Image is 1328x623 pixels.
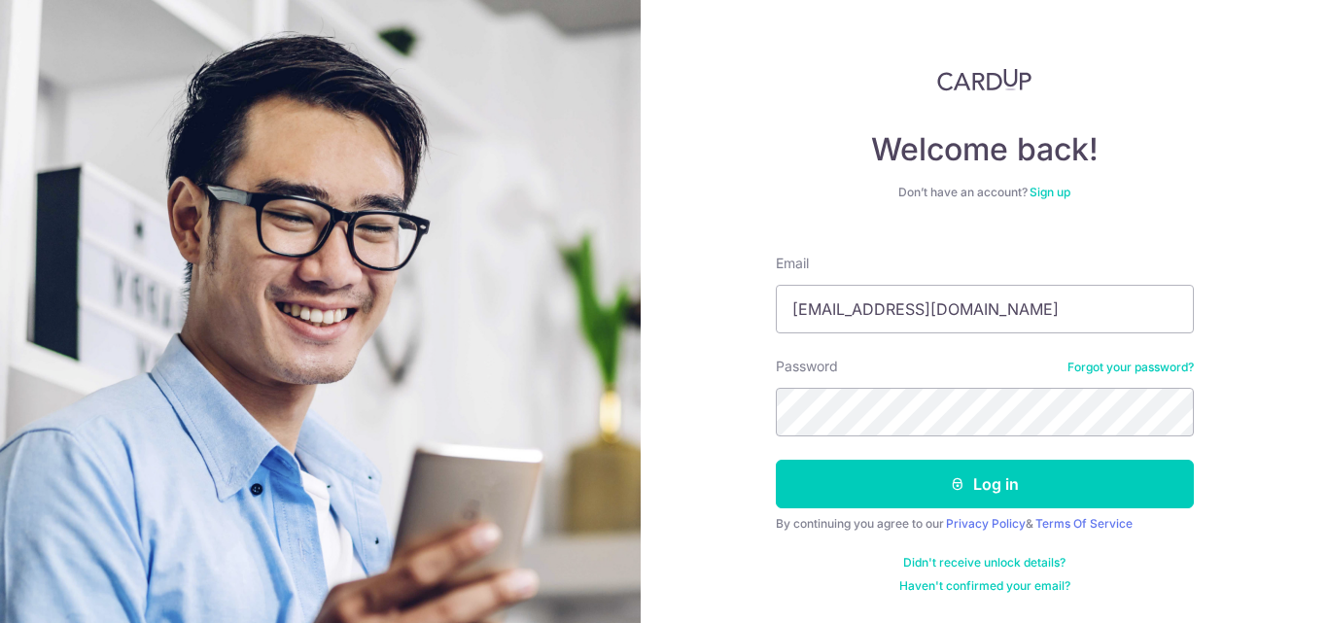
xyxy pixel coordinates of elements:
a: Terms Of Service [1035,516,1133,531]
label: Email [776,254,809,273]
div: By continuing you agree to our & [776,516,1194,532]
a: Forgot your password? [1067,360,1194,375]
img: CardUp Logo [937,68,1032,91]
a: Sign up [1030,185,1070,199]
a: Privacy Policy [946,516,1026,531]
button: Log in [776,460,1194,508]
label: Password [776,357,838,376]
a: Haven't confirmed your email? [899,578,1070,594]
h4: Welcome back! [776,130,1194,169]
a: Didn't receive unlock details? [903,555,1066,571]
div: Don’t have an account? [776,185,1194,200]
input: Enter your Email [776,285,1194,333]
